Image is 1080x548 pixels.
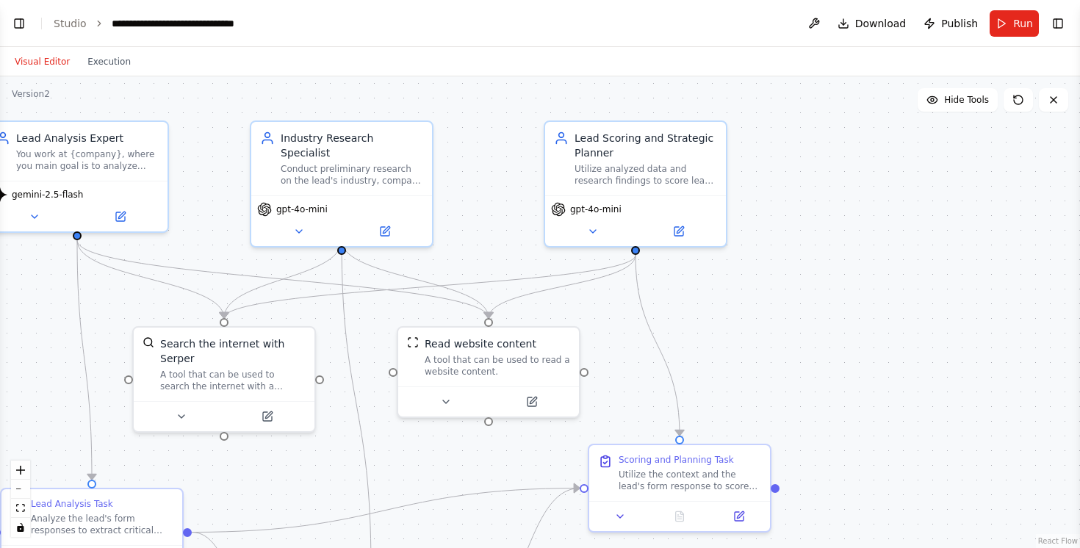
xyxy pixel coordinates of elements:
[250,120,433,248] div: Industry Research SpecialistConduct preliminary research on the lead's industry, company size, an...
[192,481,580,540] g: Edge from 38a434b5-a8ee-47bb-81e6-944f5a87230e to 7d9d6927-5caa-4798-b660-0a8c68efe85c
[544,120,727,248] div: Lead Scoring and Strategic PlannerUtilize analyzed data and research findings to score leads and ...
[1013,16,1033,31] span: Run
[226,408,309,425] button: Open in side panel
[276,203,328,215] span: gpt-4o-mini
[70,240,496,318] g: Edge from 89b06761-059f-4533-bf9b-7df6b5e6dc26 to b8f3d6b7-4798-4e83-a0b9-00bece09fdb7
[12,189,83,201] span: gemini-2.5-flash
[637,223,720,240] button: Open in side panel
[11,499,30,518] button: fit view
[31,513,173,536] div: Analyze the lead's form responses to extract critical information that might be useful for scorin...
[481,255,643,318] g: Edge from 2b5b5285-4033-425c-8836-790a3dcb494f to b8f3d6b7-4798-4e83-a0b9-00bece09fdb7
[649,508,711,525] button: No output available
[79,208,162,226] button: Open in side panel
[407,336,419,348] img: ScrapeWebsiteTool
[16,148,159,172] div: You work at {company}, where you main goal is to analyze leads form responses to extract essentia...
[575,131,717,160] div: Lead Scoring and Strategic Planner
[143,336,154,348] img: SerperDevTool
[343,223,426,240] button: Open in side panel
[588,444,771,533] div: Scoring and Planning TaskUtilize the context and the lead's form response to score the lead. Cons...
[281,131,423,160] div: Industry Research Specialist
[217,255,643,318] g: Edge from 2b5b5285-4033-425c-8836-790a3dcb494f to 73e1d804-0a64-44af-bdd8-b236b4a54fb0
[31,498,113,510] div: Lead Analysis Task
[990,10,1039,37] button: Run
[11,518,30,537] button: toggle interactivity
[54,18,87,29] a: Studio
[397,326,580,418] div: ScrapeWebsiteToolRead website contentA tool that can be used to read a website content.
[941,16,978,31] span: Publish
[619,454,734,466] div: Scoring and Planning Task
[425,336,536,351] div: Read website content
[334,240,496,318] g: Edge from 14522d44-cf14-4517-a4a0-c5a12647f46c to b8f3d6b7-4798-4e83-a0b9-00bece09fdb7
[619,469,761,492] div: Utilize the context and the lead's form response to score the lead. Consider factors such as bank...
[1038,537,1078,545] a: React Flow attribution
[425,354,570,378] div: A tool that can be used to read a website content.
[12,88,50,100] div: Version 2
[16,131,159,145] div: Lead Analysis Expert
[490,393,573,411] button: Open in side panel
[160,369,306,392] div: A tool that can be used to search the internet with a search_query. Supports different search typ...
[855,16,907,31] span: Download
[918,10,984,37] button: Publish
[11,461,30,480] button: zoom in
[832,10,912,37] button: Download
[6,53,79,71] button: Visual Editor
[281,163,423,187] div: Conduct preliminary research on the lead's industry, company size, and AI use case to provide a s...
[70,240,231,318] g: Edge from 89b06761-059f-4533-bf9b-7df6b5e6dc26 to 73e1d804-0a64-44af-bdd8-b236b4a54fb0
[70,240,99,480] g: Edge from 89b06761-059f-4533-bf9b-7df6b5e6dc26 to 38a434b5-a8ee-47bb-81e6-944f5a87230e
[160,336,306,366] div: Search the internet with Serper
[54,16,277,31] nav: breadcrumb
[1048,13,1068,34] button: Show right sidebar
[944,94,989,106] span: Hide Tools
[575,163,717,187] div: Utilize analyzed data and research findings to score leads and suggest an appropriate plan.
[713,508,764,525] button: Open in side panel
[628,255,687,436] g: Edge from 2b5b5285-4033-425c-8836-790a3dcb494f to 7d9d6927-5caa-4798-b660-0a8c68efe85c
[11,461,30,537] div: React Flow controls
[79,53,140,71] button: Execution
[918,88,998,112] button: Hide Tools
[570,203,622,215] span: gpt-4o-mini
[132,326,316,433] div: SerperDevToolSearch the internet with SerperA tool that can be used to search the internet with a...
[9,13,29,34] button: Show left sidebar
[11,480,30,499] button: zoom out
